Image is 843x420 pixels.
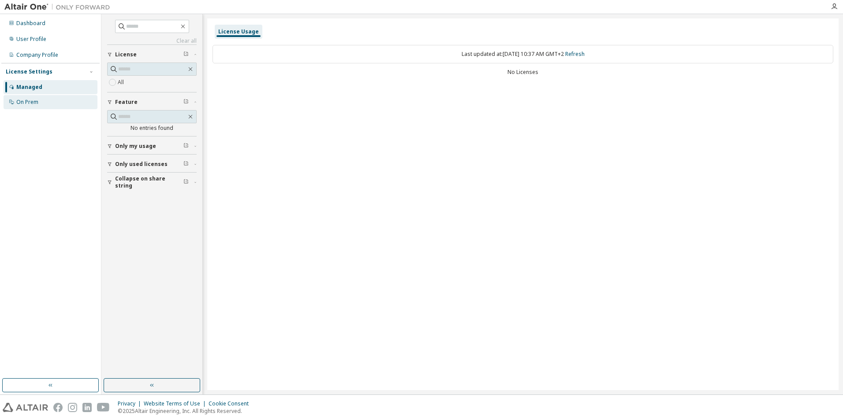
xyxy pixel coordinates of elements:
[213,69,833,76] div: No Licenses
[107,173,197,192] button: Collapse on share string
[16,84,42,91] div: Managed
[16,36,46,43] div: User Profile
[565,50,585,58] a: Refresh
[118,400,144,407] div: Privacy
[16,52,58,59] div: Company Profile
[107,92,197,112] button: Feature
[115,51,137,58] span: License
[107,45,197,64] button: License
[16,20,45,27] div: Dashboard
[213,45,833,63] div: Last updated at: [DATE] 10:37 AM GMT+2
[107,136,197,156] button: Only my usage
[183,179,189,186] span: Clear filter
[209,400,254,407] div: Cookie Consent
[107,125,197,132] div: No entries found
[183,143,189,150] span: Clear filter
[218,28,259,35] div: License Usage
[183,99,189,106] span: Clear filter
[16,99,38,106] div: On Prem
[115,99,138,106] span: Feature
[97,403,110,412] img: youtube.svg
[115,143,156,150] span: Only my usage
[144,400,209,407] div: Website Terms of Use
[68,403,77,412] img: instagram.svg
[82,403,92,412] img: linkedin.svg
[53,403,63,412] img: facebook.svg
[4,3,115,11] img: Altair One
[183,51,189,58] span: Clear filter
[107,37,197,44] a: Clear all
[183,161,189,168] span: Clear filter
[6,68,52,75] div: License Settings
[118,407,254,415] p: © 2025 Altair Engineering, Inc. All Rights Reserved.
[118,77,126,88] label: All
[3,403,48,412] img: altair_logo.svg
[115,175,183,189] span: Collapse on share string
[115,161,168,168] span: Only used licenses
[107,155,197,174] button: Only used licenses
